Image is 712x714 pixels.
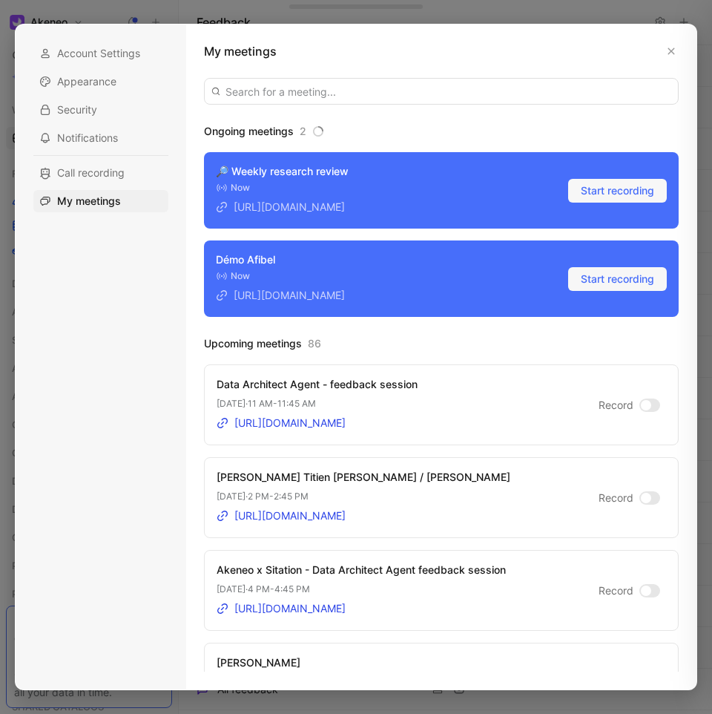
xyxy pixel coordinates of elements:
[204,335,679,353] h3: Upcoming meetings
[217,468,510,486] div: [PERSON_NAME] Titien [PERSON_NAME] / [PERSON_NAME]
[216,269,345,284] div: Now
[217,396,418,411] p: [DATE] · 11 AM - 11:45 AM
[33,71,168,93] div: Appearance
[581,270,654,288] span: Start recording
[204,78,679,105] input: Search for a meeting...
[216,163,349,180] div: 🔎 Weekly research review
[599,582,633,600] span: Record
[599,489,633,507] span: Record
[57,131,118,145] span: Notifications
[204,42,277,60] h1: My meetings
[217,600,346,618] a: [URL][DOMAIN_NAME]
[33,42,168,65] div: Account Settings
[57,194,121,209] span: My meetings
[204,122,679,140] h3: Ongoing meetings
[216,180,349,195] div: Now
[216,198,345,216] a: [URL][DOMAIN_NAME]
[57,166,125,180] span: Call recording
[217,414,346,432] a: [URL][DOMAIN_NAME]
[217,489,510,504] p: [DATE] · 2 PM - 2:45 PM
[33,127,168,149] div: Notifications
[581,182,654,200] span: Start recording
[300,122,306,140] span: 2
[568,179,667,203] button: Start recording
[57,102,97,117] span: Security
[216,286,345,304] a: [URL][DOMAIN_NAME]
[568,267,667,291] button: Start recording
[599,396,633,414] span: Record
[33,99,168,121] div: Security
[308,335,321,353] span: 86
[33,162,168,184] div: Call recording
[217,376,418,393] div: Data Architect Agent - feedback session
[57,74,116,89] span: Appearance
[217,582,506,597] p: [DATE] · 4 PM - 4:45 PM
[57,46,140,61] span: Account Settings
[217,507,346,525] a: [URL][DOMAIN_NAME]
[217,561,506,579] div: Akeneo x Sitation - Data Architect Agent feedback session
[217,654,346,672] div: [PERSON_NAME]
[33,190,168,212] div: My meetings
[216,251,345,269] div: Démo Afibel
